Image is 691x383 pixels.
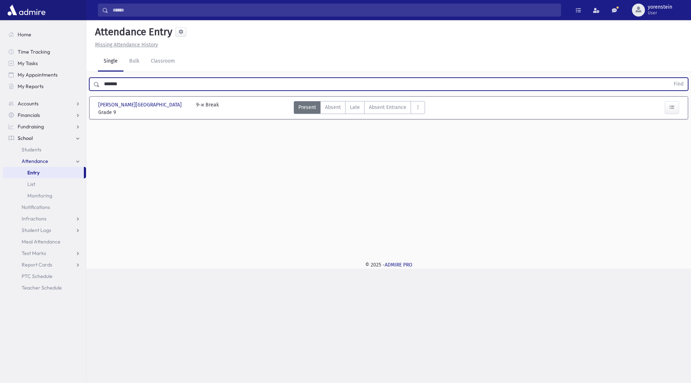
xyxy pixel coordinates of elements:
span: Fundraising [18,123,44,130]
a: Accounts [3,98,86,109]
a: My Tasks [3,58,86,69]
a: Classroom [145,51,181,72]
span: User [648,10,672,16]
a: Missing Attendance History [92,42,158,48]
a: My Reports [3,81,86,92]
span: Accounts [18,100,39,107]
span: Time Tracking [18,49,50,55]
span: Home [18,31,31,38]
span: Absent [325,104,341,111]
input: Search [108,4,561,17]
span: Notifications [22,204,50,210]
a: Student Logs [3,224,86,236]
span: Teacher Schedule [22,284,62,291]
a: Bulk [123,51,145,72]
span: List [27,181,35,187]
span: Meal Attendance [22,238,60,245]
a: ADMIRE PRO [385,262,412,268]
span: Monitoring [27,192,52,199]
a: Time Tracking [3,46,86,58]
span: Absent Entrance [369,104,406,111]
a: School [3,132,86,144]
span: My Tasks [18,60,38,67]
span: School [18,135,33,141]
a: Meal Attendance [3,236,86,247]
span: Late [350,104,360,111]
span: My Reports [18,83,44,90]
a: My Appointments [3,69,86,81]
a: Teacher Schedule [3,282,86,293]
span: Financials [18,112,40,118]
span: Students [22,146,41,153]
span: Test Marks [22,250,46,256]
div: © 2025 - [98,261,679,269]
span: Report Cards [22,261,52,268]
span: yorenstein [648,4,672,10]
span: Student Logs [22,227,51,233]
div: א-9 Break [196,101,219,116]
span: Infractions [22,215,46,222]
span: [PERSON_NAME][GEOGRAPHIC_DATA] [98,101,183,109]
a: List [3,178,86,190]
a: Notifications [3,201,86,213]
a: Home [3,29,86,40]
h5: Attendance Entry [92,26,172,38]
span: Attendance [22,158,48,164]
a: Single [98,51,123,72]
span: Entry [27,169,40,176]
a: Test Marks [3,247,86,259]
a: Monitoring [3,190,86,201]
a: PTC Schedule [3,270,86,282]
a: Infractions [3,213,86,224]
a: Financials [3,109,86,121]
span: PTC Schedule [22,273,53,279]
img: AdmirePro [6,3,47,17]
div: AttTypes [294,101,425,116]
span: Grade 9 [98,109,189,116]
u: Missing Attendance History [95,42,158,48]
a: Students [3,144,86,155]
a: Report Cards [3,259,86,270]
button: Find [669,78,688,90]
span: Present [298,104,316,111]
a: Entry [3,167,84,178]
span: My Appointments [18,72,58,78]
a: Attendance [3,155,86,167]
a: Fundraising [3,121,86,132]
